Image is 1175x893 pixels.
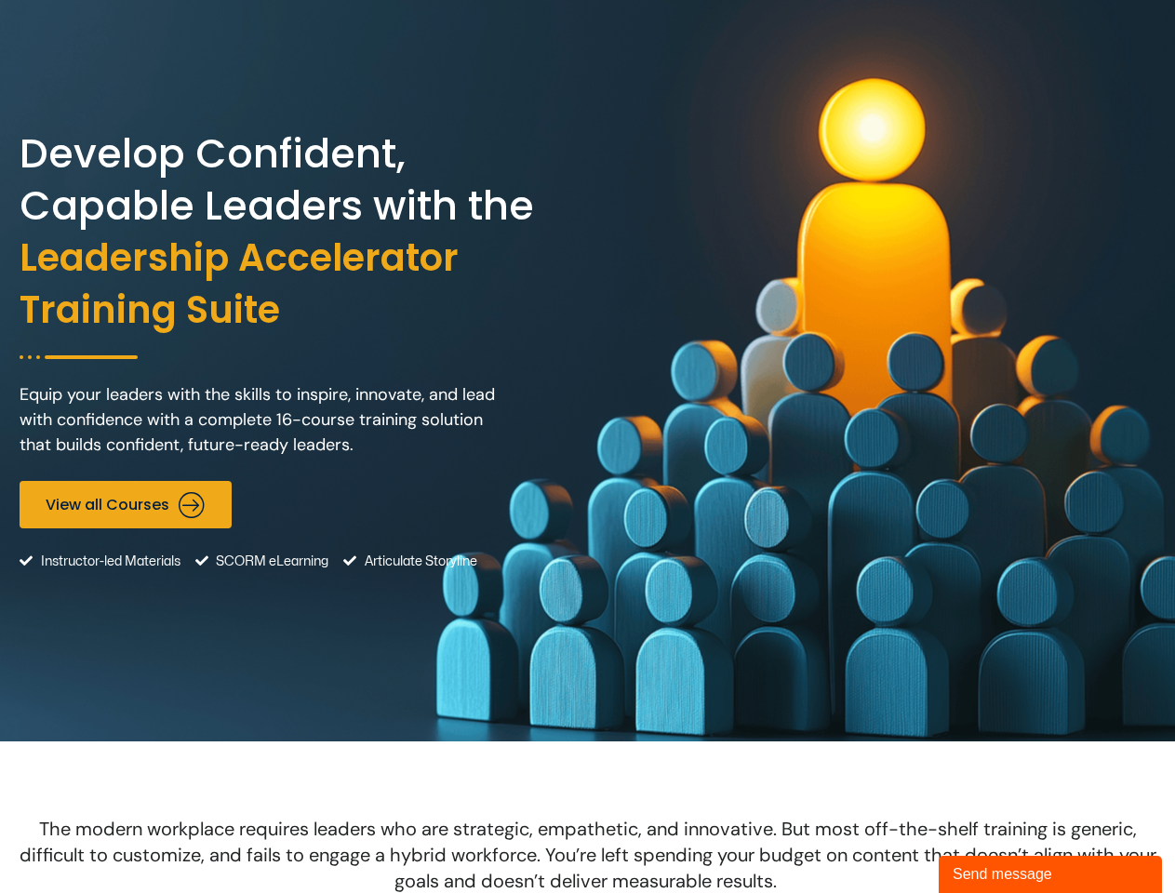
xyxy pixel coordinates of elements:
span: View all Courses [46,496,169,513]
span: Articulate Storyline [360,538,477,585]
h2: Develop Confident, Capable Leaders with the [20,128,583,337]
p: Equip your leaders with the skills to inspire, innovate, and lead with confidence with a complete... [20,382,503,458]
span: Instructor-led Materials [36,538,180,585]
span: SCORM eLearning [211,538,328,585]
iframe: chat widget [939,852,1166,893]
span: Leadership Accelerator Training Suite [20,233,583,337]
span: The modern workplace requires leaders who are strategic, empathetic, and innovative. But most off... [20,817,1156,893]
a: View all Courses [20,481,232,528]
